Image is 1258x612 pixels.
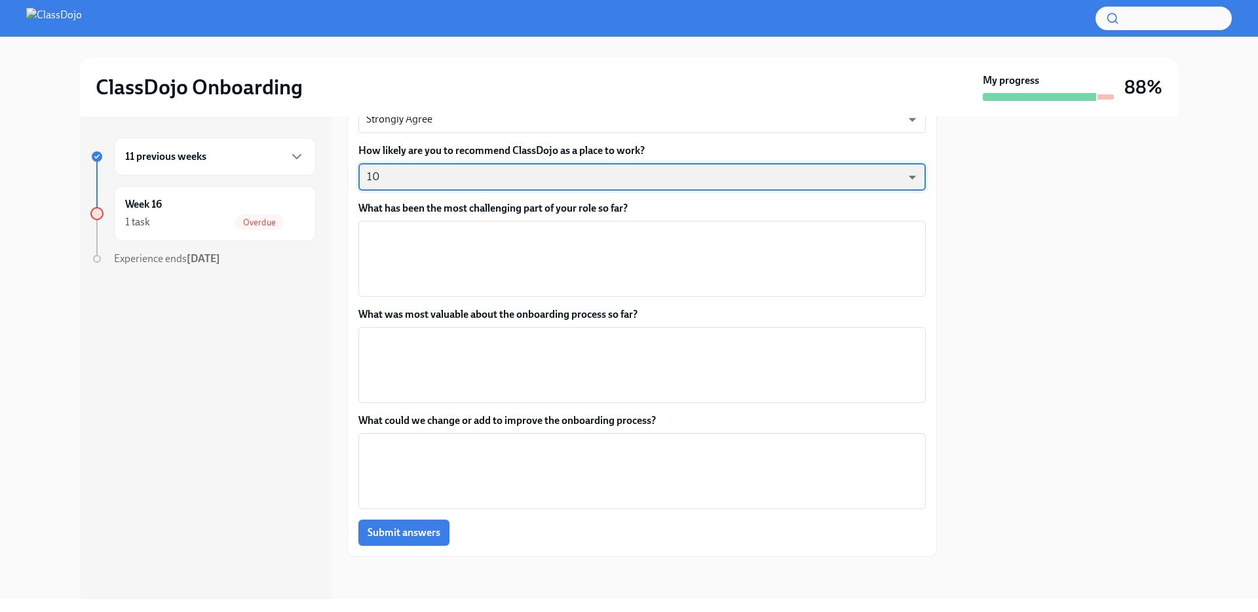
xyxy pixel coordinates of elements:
[90,186,316,241] a: Week 161 taskOverdue
[1124,75,1162,99] h3: 88%
[983,73,1039,88] strong: My progress
[114,138,316,176] div: 11 previous weeks
[26,8,82,29] img: ClassDojo
[358,413,926,428] label: What could we change or add to improve the onboarding process?
[125,215,150,229] div: 1 task
[125,149,206,164] h6: 11 previous weeks
[358,201,926,216] label: What has been the most challenging part of your role so far?
[96,74,303,100] h2: ClassDojo Onboarding
[358,105,926,133] div: Strongly Agree
[358,520,449,546] button: Submit answers
[368,526,440,539] span: Submit answers
[125,197,162,212] h6: Week 16
[114,252,220,265] span: Experience ends
[358,163,926,191] div: 10
[235,218,284,227] span: Overdue
[358,307,926,322] label: What was most valuable about the onboarding process so far?
[358,143,926,158] label: How likely are you to recommend ClassDojo as a place to work?
[187,252,220,265] strong: [DATE]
